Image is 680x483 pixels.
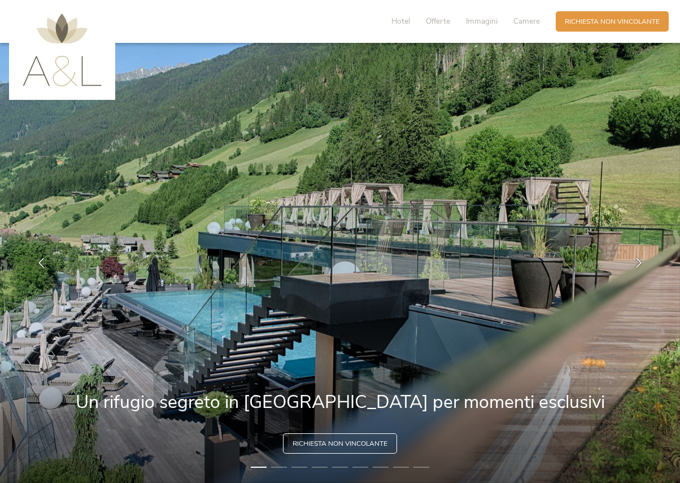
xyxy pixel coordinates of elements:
[293,439,387,449] span: Richiesta non vincolante
[23,14,102,86] img: AMONTI & LUNARIS Wellnessresort
[466,16,498,27] span: Immagini
[513,16,540,27] span: Camere
[565,17,660,27] span: Richiesta non vincolante
[426,16,450,27] span: Offerte
[391,16,410,27] span: Hotel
